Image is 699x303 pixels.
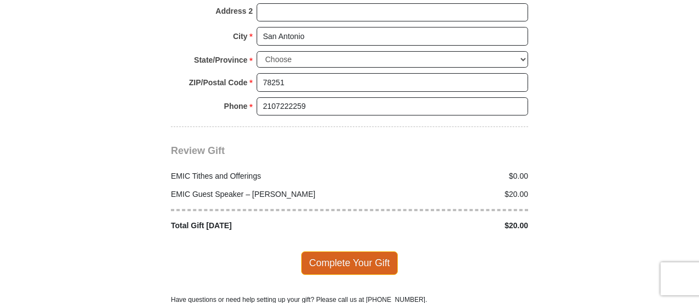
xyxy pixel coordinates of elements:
strong: ZIP/Postal Code [189,75,248,90]
strong: City [233,29,247,44]
span: Review Gift [171,145,225,156]
div: $20.00 [349,220,534,232]
strong: State/Province [194,52,247,68]
div: EMIC Tithes and Offerings [165,170,350,182]
strong: Phone [224,98,248,114]
span: Complete Your Gift [301,251,398,274]
strong: Address 2 [215,3,253,19]
div: Total Gift [DATE] [165,220,350,232]
div: $0.00 [349,170,534,182]
div: $20.00 [349,189,534,200]
div: EMIC Guest Speaker – [PERSON_NAME] [165,189,350,200]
